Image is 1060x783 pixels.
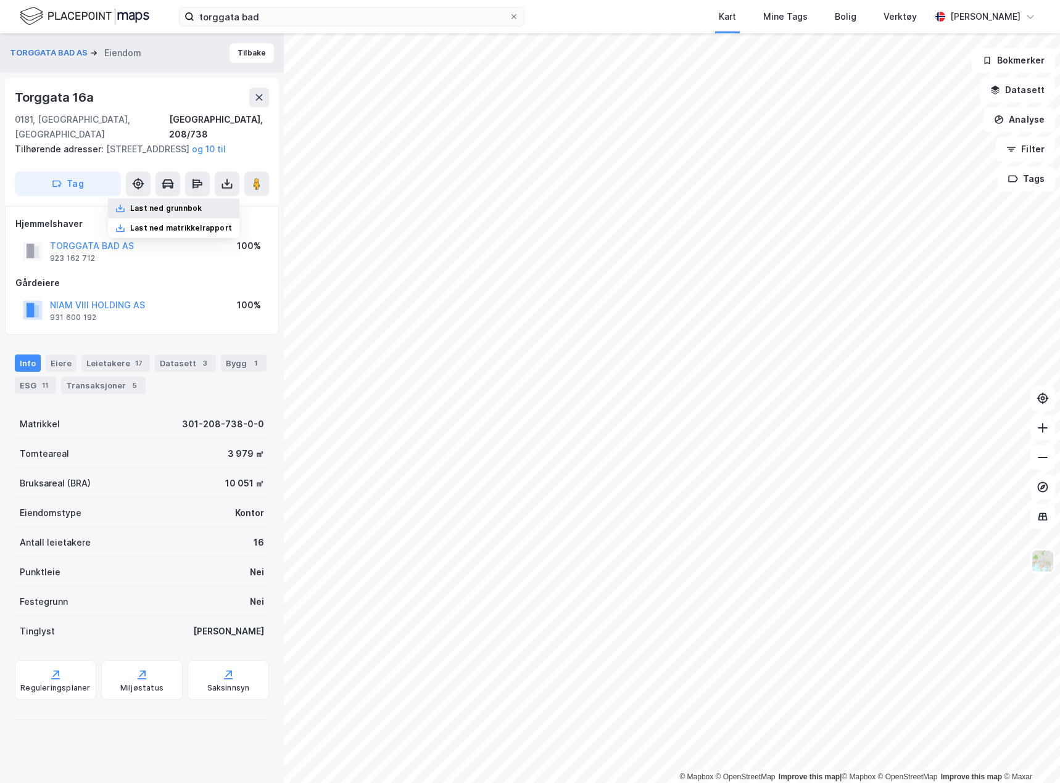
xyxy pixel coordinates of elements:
[20,446,69,461] div: Tomteareal
[20,565,60,580] div: Punktleie
[998,724,1060,783] div: Kontrollprogram for chat
[998,724,1060,783] iframe: Chat Widget
[133,357,145,369] div: 17
[10,47,90,59] button: TORGGATA BAD AS
[996,137,1055,162] button: Filter
[182,417,264,432] div: 301-208-738-0-0
[81,355,150,372] div: Leietakere
[835,9,856,24] div: Bolig
[237,239,261,253] div: 100%
[235,506,264,520] div: Kontor
[221,355,267,372] div: Bygg
[46,355,77,372] div: Eiere
[15,216,268,231] div: Hjemmelshaver
[998,166,1055,191] button: Tags
[15,171,121,196] button: Tag
[980,78,1055,102] button: Datasett
[842,773,876,781] a: Mapbox
[193,624,264,639] div: [PERSON_NAME]
[250,594,264,609] div: Nei
[237,298,261,313] div: 100%
[941,773,1002,781] a: Improve this map
[194,7,509,26] input: Søk på adresse, matrikkel, gårdeiere, leietakere eller personer
[169,112,269,142] div: [GEOGRAPHIC_DATA], 208/738
[884,9,917,24] div: Verktøy
[15,355,41,372] div: Info
[1031,549,1054,573] img: Z
[779,773,840,781] a: Improve this map
[128,379,141,391] div: 5
[207,683,250,693] div: Saksinnsyn
[230,43,274,63] button: Tilbake
[254,535,264,550] div: 16
[130,223,232,233] div: Last ned matrikkelrapport
[20,476,91,491] div: Bruksareal (BRA)
[50,313,96,322] div: 931 600 192
[15,144,106,154] span: Tilhørende adresser:
[155,355,216,372] div: Datasett
[15,112,169,142] div: 0181, [GEOGRAPHIC_DATA], [GEOGRAPHIC_DATA]
[199,357,211,369] div: 3
[120,683,164,693] div: Miljøstatus
[15,377,56,394] div: ESG
[20,535,91,550] div: Antall leietakere
[878,773,938,781] a: OpenStreetMap
[20,624,55,639] div: Tinglyst
[130,203,202,213] div: Last ned grunnbok
[20,506,81,520] div: Eiendomstype
[50,253,95,263] div: 923 162 712
[249,357,262,369] div: 1
[20,683,90,693] div: Reguleringsplaner
[983,107,1055,132] button: Analyse
[39,379,51,391] div: 11
[972,48,1055,73] button: Bokmerker
[20,594,68,609] div: Festegrunn
[228,446,264,461] div: 3 979 ㎡
[716,773,776,781] a: OpenStreetMap
[15,88,96,107] div: Torggata 16a
[679,771,1032,783] div: |
[719,9,736,24] div: Kart
[20,417,60,432] div: Matrikkel
[20,6,149,27] img: logo.f888ab2527a4732fd821a326f86c7f29.svg
[950,9,1021,24] div: [PERSON_NAME]
[15,276,268,290] div: Gårdeiere
[763,9,808,24] div: Mine Tags
[250,565,264,580] div: Nei
[679,773,713,781] a: Mapbox
[104,46,141,60] div: Eiendom
[225,476,264,491] div: 10 051 ㎡
[15,142,259,157] div: [STREET_ADDRESS]
[61,377,146,394] div: Transaksjoner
